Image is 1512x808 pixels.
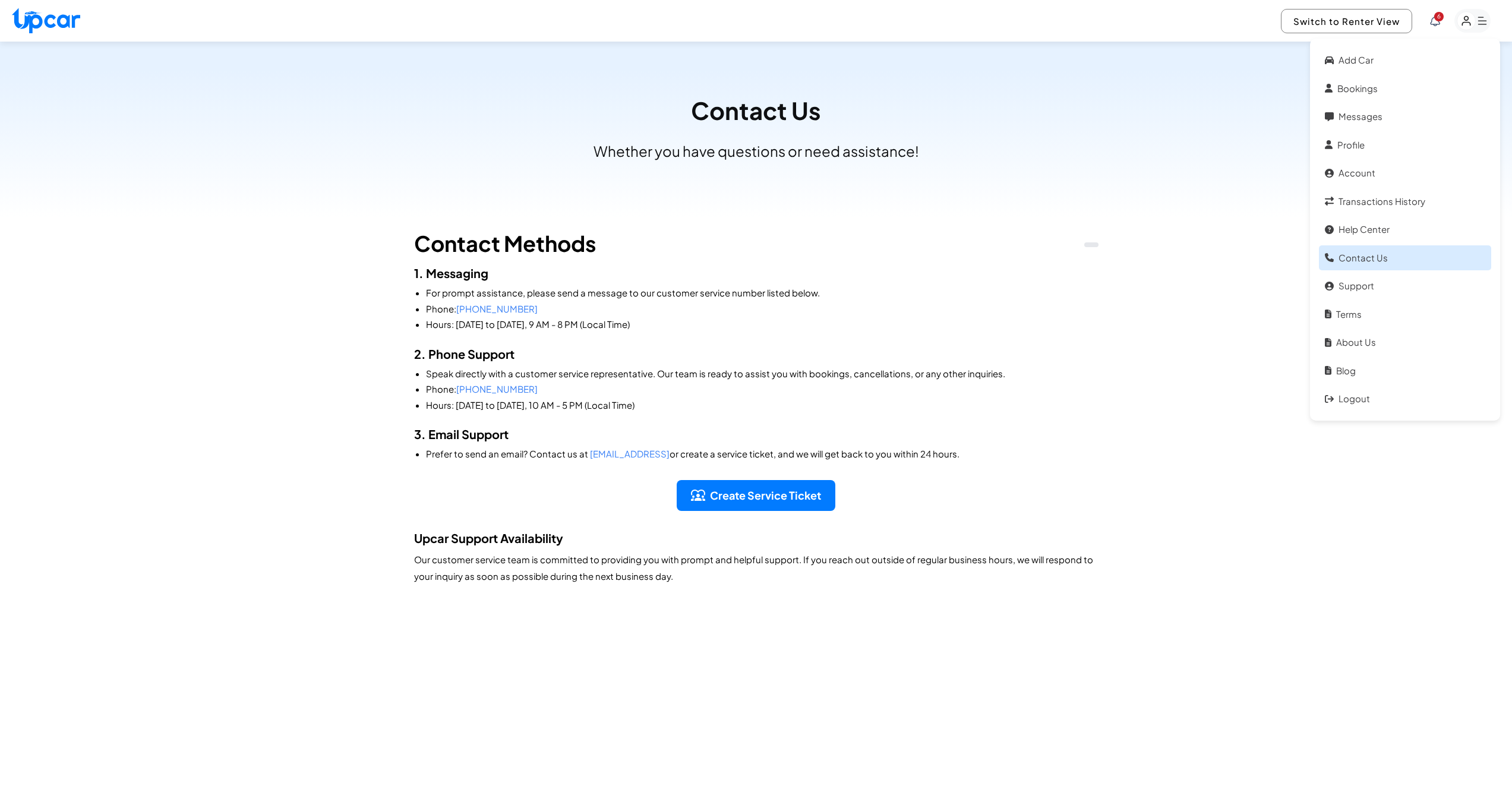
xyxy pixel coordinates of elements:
[1319,245,1491,271] a: Contact Us
[414,232,596,255] h1: Contact Methods
[426,447,1099,461] li: Prefer to send an email? Contact us at or create a service ticket, and we will get back to you wi...
[677,480,835,511] button: Create Service Ticket
[590,448,670,459] span: [EMAIL_ADDRESS]
[1319,104,1491,130] a: Messages
[426,286,1099,300] li: For prompt assistance, please send a message to our customer service number listed below.
[594,141,919,160] p: Whether you have questions or need assistance!
[1319,76,1491,102] a: Bookings
[1319,358,1491,384] a: Blog
[12,8,80,33] img: Upcar Logo
[414,530,1099,547] h2: Upcar Support Availability
[456,383,538,394] span: [PHONE_NUMBER]
[14,99,1498,122] h3: Contact Us
[1319,217,1491,242] a: Help Center
[414,426,1099,443] h2: 3. Email Support
[1319,330,1491,355] a: About Us
[426,367,1099,381] li: Speak directly with a customer service representative. Our team is ready to assist you with booki...
[456,303,538,314] span: [PHONE_NUMBER]
[414,265,1099,282] h2: 1. Messaging
[1319,48,1491,73] a: Add car
[414,551,1099,585] p: Our customer service team is committed to providing you with prompt and helpful support. If you r...
[426,399,1099,412] li: Hours: [DATE] to [DATE], 10 AM - 5 PM (Local Time)
[1319,386,1491,412] a: Logout
[1319,302,1491,327] a: Terms
[1434,12,1444,21] span: You have new notifications
[426,318,1099,332] li: Hours: [DATE] to [DATE], 9 AM - 8 PM (Local Time)
[1319,132,1491,158] a: Profile
[414,346,1099,362] h2: 2. Phone Support
[1319,160,1491,186] a: Account
[1319,273,1491,299] a: Support
[1281,9,1412,33] button: Switch to Renter View
[426,302,1099,316] li: Phone:
[426,383,1099,396] li: Phone:
[1319,189,1491,214] a: Transactions History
